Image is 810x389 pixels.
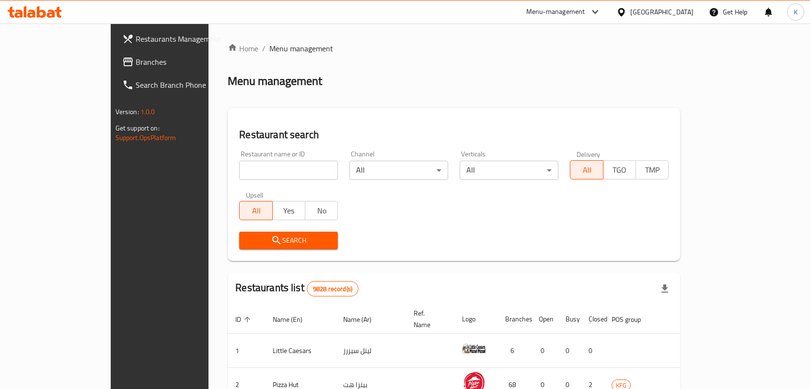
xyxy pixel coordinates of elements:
[581,334,604,368] td: 0
[265,334,336,368] td: Little Caesars
[277,204,301,218] span: Yes
[235,281,359,296] h2: Restaurants list
[269,43,333,54] span: Menu management
[228,73,322,89] h2: Menu management
[454,305,498,334] th: Logo
[414,307,443,330] span: Ref. Name
[115,73,246,96] a: Search Branch Phone
[603,160,636,179] button: TGO
[531,305,558,334] th: Open
[239,201,272,220] button: All
[305,201,338,220] button: No
[272,201,305,220] button: Yes
[136,33,238,45] span: Restaurants Management
[228,334,265,368] td: 1
[498,305,531,334] th: Branches
[531,334,558,368] td: 0
[612,314,653,325] span: POS group
[243,204,268,218] span: All
[116,131,176,144] a: Support.OpsPlatform
[636,160,669,179] button: TMP
[239,161,338,180] input: Search for restaurant name or ID..
[460,161,558,180] div: All
[498,334,531,368] td: 6
[640,163,665,177] span: TMP
[349,161,448,180] div: All
[246,191,264,198] label: Upsell
[307,281,359,296] div: Total records count
[570,160,603,179] button: All
[309,204,334,218] span: No
[574,163,599,177] span: All
[558,334,581,368] td: 0
[116,122,160,134] span: Get support on:
[239,232,338,249] button: Search
[581,305,604,334] th: Closed
[136,79,238,91] span: Search Branch Phone
[228,43,680,54] nav: breadcrumb
[273,314,315,325] span: Name (En)
[136,56,238,68] span: Branches
[115,27,246,50] a: Restaurants Management
[526,6,585,18] div: Menu-management
[653,277,676,300] div: Export file
[115,50,246,73] a: Branches
[262,43,266,54] li: /
[577,151,601,157] label: Delivery
[140,106,155,118] span: 1.0.0
[247,235,330,247] span: Search
[794,7,798,17] span: K
[607,163,632,177] span: TGO
[336,334,406,368] td: ليتل سيزرز
[235,314,254,325] span: ID
[116,106,139,118] span: Version:
[630,7,694,17] div: [GEOGRAPHIC_DATA]
[239,128,669,142] h2: Restaurant search
[343,314,384,325] span: Name (Ar)
[558,305,581,334] th: Busy
[462,337,486,361] img: Little Caesars
[307,284,358,294] span: 9828 record(s)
